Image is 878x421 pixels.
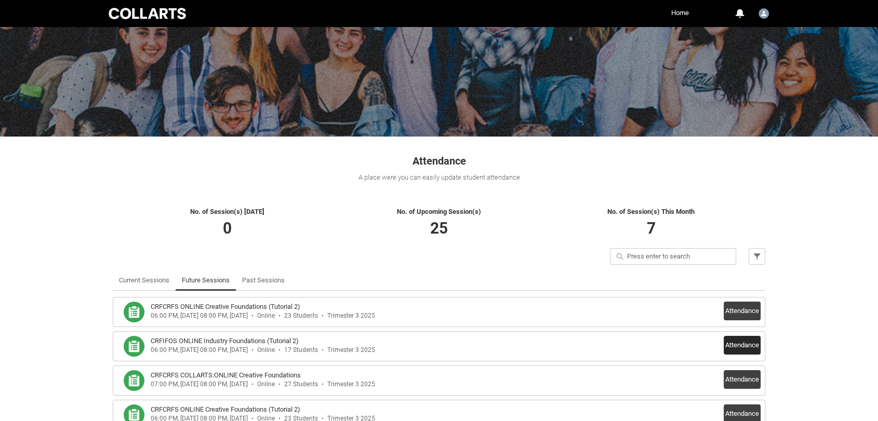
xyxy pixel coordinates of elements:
[257,346,275,354] div: Online
[756,4,771,21] button: User Profile Faculty.bwoods
[223,219,232,237] span: 0
[724,336,761,355] button: Attendance
[151,336,299,346] h3: CRFIFOS ONLINE Industry Foundations (Tutorial 2)
[151,346,248,354] div: 06:00 PM, [DATE] 08:00 PM, [DATE]
[759,8,769,19] img: Faculty.bwoods
[242,270,285,291] a: Past Sessions
[724,370,761,389] button: Attendance
[647,219,656,237] span: 7
[182,270,230,291] a: Future Sessions
[190,208,264,215] span: No. of Session(s) [DATE]
[151,404,300,415] h3: CRFCRFS ONLINE Creative Foundations (Tutorial 2)
[669,5,691,21] a: Home
[176,270,236,291] li: Future Sessions
[151,312,248,320] div: 06:00 PM, [DATE] 08:00 PM, [DATE]
[151,370,301,381] h3: CRFCRFS COLLARTS:ONLINE Creative Foundations
[724,302,761,320] button: Attendance
[327,312,375,320] div: Trimester 3 2025
[236,270,291,291] li: Past Sessions
[610,248,736,265] input: Press enter to search
[119,270,169,291] a: Current Sessions
[113,270,176,291] li: Current Sessions
[749,248,765,265] button: Filter
[430,219,448,237] span: 25
[151,381,248,388] div: 07:00 PM, [DATE] 08:00 PM, [DATE]
[113,172,765,183] div: A place were you can easily update student attendance
[397,208,481,215] span: No. of Upcoming Session(s)
[284,346,318,354] div: 17 Students
[151,302,300,312] h3: CRFCRFS ONLINE Creative Foundations (Tutorial 2)
[607,208,695,215] span: No. of Session(s) This Month
[257,312,275,320] div: Online
[257,381,275,388] div: Online
[327,346,375,354] div: Trimester 3 2025
[284,381,318,388] div: 27 Students
[327,381,375,388] div: Trimester 3 2025
[413,155,466,167] span: Attendance
[284,312,318,320] div: 23 Students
